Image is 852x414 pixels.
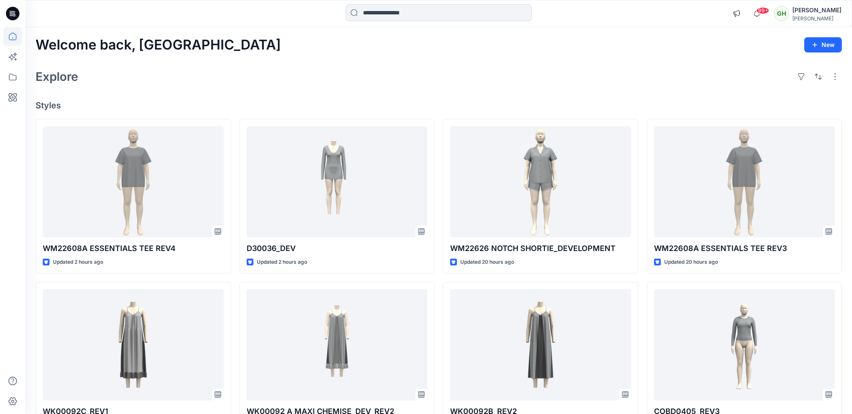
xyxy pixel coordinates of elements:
div: [PERSON_NAME] [792,15,841,22]
a: COBD0405_REV3 [654,289,835,400]
p: WM22608A ESSENTIALS TEE REV4 [43,243,224,254]
p: WM22626 NOTCH SHORTIE_DEVELOPMENT [450,243,631,254]
a: WK00092 A MAXI CHEMISE_DEV_REV2 [247,289,428,400]
a: WK00092C_REV1 [43,289,224,400]
p: Updated 2 hours ago [53,258,103,267]
a: WK00092B_REV2 [450,289,631,400]
p: Updated 20 hours ago [460,258,514,267]
a: WM22608A ESSENTIALS TEE REV4 [43,126,224,237]
h4: Styles [36,100,842,110]
a: WM22608A ESSENTIALS TEE REV3 [654,126,835,237]
div: [PERSON_NAME] [792,5,841,15]
h2: Explore [36,70,78,83]
p: Updated 20 hours ago [664,258,718,267]
div: GH [774,6,789,21]
p: WM22608A ESSENTIALS TEE REV3 [654,243,835,254]
p: D30036_DEV [247,243,428,254]
button: New [804,37,842,52]
a: D30036_DEV [247,126,428,237]
a: WM22626 NOTCH SHORTIE_DEVELOPMENT [450,126,631,237]
span: 99+ [756,7,769,14]
h2: Welcome back, [GEOGRAPHIC_DATA] [36,37,281,53]
p: Updated 2 hours ago [257,258,307,267]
